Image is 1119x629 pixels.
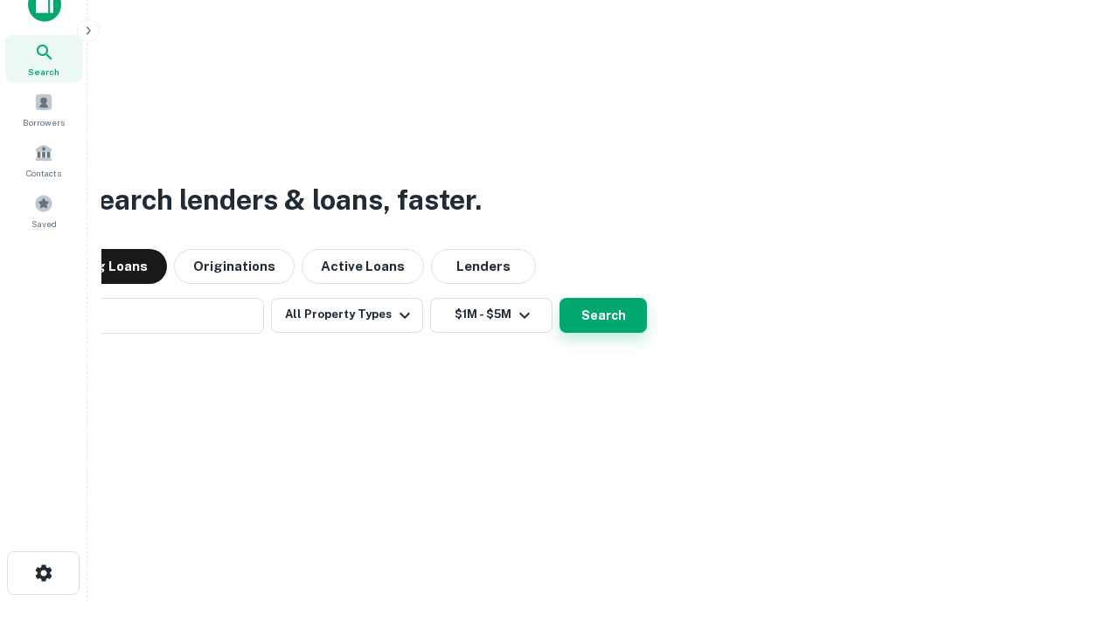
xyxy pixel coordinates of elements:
[302,249,424,284] button: Active Loans
[1032,433,1119,517] iframe: Chat Widget
[271,298,423,333] button: All Property Types
[431,249,536,284] button: Lenders
[5,35,82,82] a: Search
[174,249,295,284] button: Originations
[5,136,82,183] a: Contacts
[26,166,61,180] span: Contacts
[5,187,82,234] a: Saved
[31,217,57,231] span: Saved
[5,86,82,133] a: Borrowers
[80,179,482,221] h3: Search lenders & loans, faster.
[23,115,65,129] span: Borrowers
[28,65,59,79] span: Search
[559,298,647,333] button: Search
[430,298,553,333] button: $1M - $5M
